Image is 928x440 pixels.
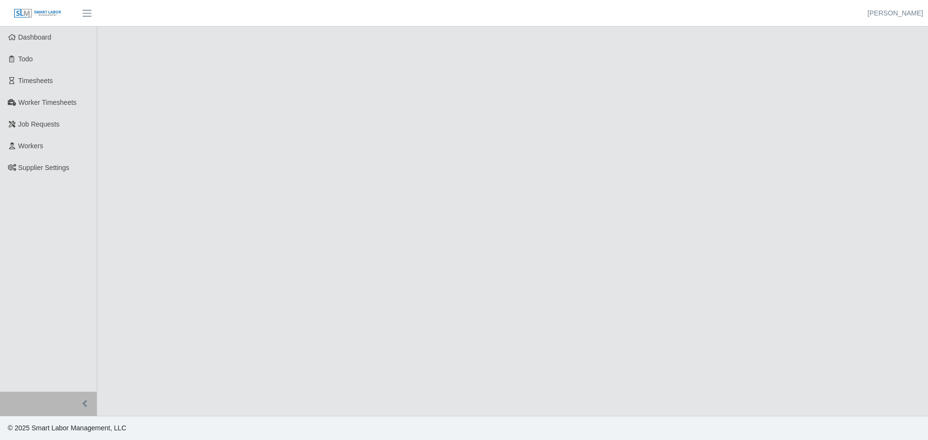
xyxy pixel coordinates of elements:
[18,142,43,150] span: Workers
[14,8,62,19] img: SLM Logo
[868,8,923,18] a: [PERSON_NAME]
[18,77,53,85] span: Timesheets
[18,99,76,106] span: Worker Timesheets
[8,424,126,432] span: © 2025 Smart Labor Management, LLC
[18,164,70,171] span: Supplier Settings
[18,55,33,63] span: Todo
[18,33,52,41] span: Dashboard
[18,120,60,128] span: Job Requests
